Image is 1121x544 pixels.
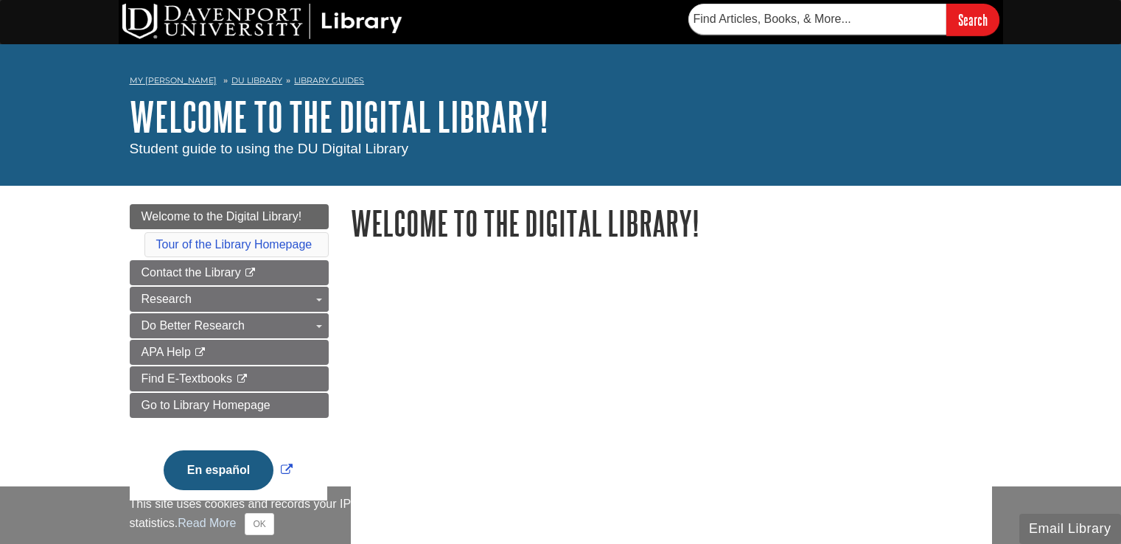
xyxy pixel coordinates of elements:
[688,4,946,35] input: Find Articles, Books, & More...
[142,346,191,358] span: APA Help
[1019,514,1121,544] button: Email Library
[244,268,256,278] i: This link opens in a new window
[122,4,402,39] img: DU Library
[130,313,329,338] a: Do Better Research
[130,94,548,139] a: Welcome to the Digital Library!
[130,366,329,391] a: Find E-Textbooks
[130,393,329,418] a: Go to Library Homepage
[142,319,245,332] span: Do Better Research
[142,266,241,279] span: Contact the Library
[130,340,329,365] a: APA Help
[688,4,999,35] form: Searches DU Library's articles, books, and more
[142,210,302,223] span: Welcome to the Digital Library!
[946,4,999,35] input: Search
[351,204,992,242] h1: Welcome to the Digital Library!
[160,464,296,476] a: Link opens in new window
[156,238,312,251] a: Tour of the Library Homepage
[130,74,217,87] a: My [PERSON_NAME]
[142,399,270,411] span: Go to Library Homepage
[130,204,329,229] a: Welcome to the Digital Library!
[130,260,329,285] a: Contact the Library
[194,348,206,358] i: This link opens in a new window
[130,71,992,94] nav: breadcrumb
[130,287,329,312] a: Research
[142,293,192,305] span: Research
[236,374,248,384] i: This link opens in a new window
[231,75,282,86] a: DU Library
[294,75,364,86] a: Library Guides
[130,204,329,515] div: Guide Page Menu
[130,141,409,156] span: Student guide to using the DU Digital Library
[164,450,273,490] button: En español
[142,372,233,385] span: Find E-Textbooks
